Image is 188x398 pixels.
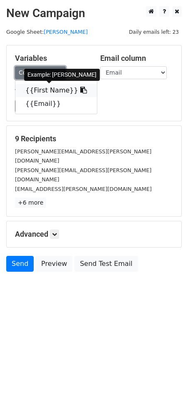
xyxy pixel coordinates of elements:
h5: Advanced [15,230,173,239]
span: Daily emails left: 23 [126,28,182,37]
a: Send Test Email [74,256,138,272]
small: Google Sheet: [6,29,88,35]
a: [PERSON_NAME] [44,29,88,35]
a: Daily emails left: 23 [126,29,182,35]
a: Send [6,256,34,272]
h5: Email column [100,54,173,63]
div: Example: [PERSON_NAME] [24,69,100,81]
a: Copy/paste... [15,66,66,79]
a: {{Email}} [15,97,97,110]
a: {{First Name}} [15,84,97,97]
small: [PERSON_NAME][EMAIL_ADDRESS][PERSON_NAME][DOMAIN_NAME] [15,167,151,183]
h5: 9 Recipients [15,134,173,143]
h5: Variables [15,54,88,63]
small: [PERSON_NAME][EMAIL_ADDRESS][PERSON_NAME][DOMAIN_NAME] [15,148,151,164]
small: [EMAIL_ADDRESS][PERSON_NAME][DOMAIN_NAME] [15,186,152,192]
h2: New Campaign [6,6,182,20]
a: Preview [36,256,72,272]
iframe: Chat Widget [146,358,188,398]
a: +6 more [15,198,46,208]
